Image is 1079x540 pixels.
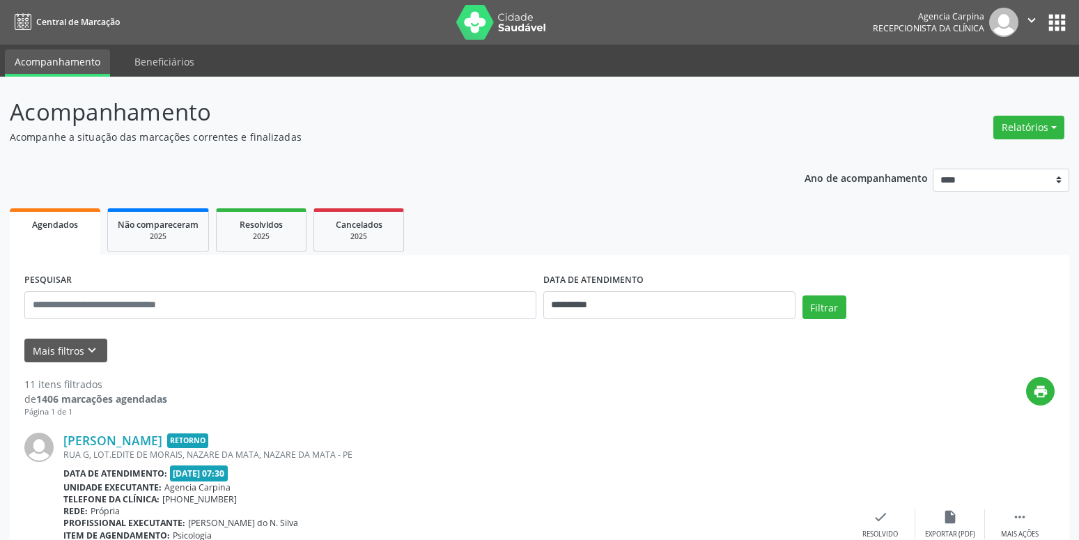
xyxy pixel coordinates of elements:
p: Acompanhamento [10,95,752,130]
i:  [1024,13,1039,28]
a: Beneficiários [125,49,204,74]
div: 2025 [324,231,394,242]
strong: 1406 marcações agendadas [36,392,167,406]
b: Unidade executante: [63,481,162,493]
i: print [1033,384,1048,399]
p: Acompanhe a situação das marcações correntes e finalizadas [10,130,752,144]
b: Rede: [63,505,88,517]
label: DATA DE ATENDIMENTO [543,270,644,291]
p: Ano de acompanhamento [805,169,928,186]
span: Não compareceram [118,219,199,231]
span: Agendados [32,219,78,231]
button:  [1018,8,1045,37]
i:  [1012,509,1027,525]
div: 2025 [226,231,296,242]
div: RUA G, LOT.EDITE DE MORAIS, NAZARE DA MATA, NAZARE DA MATA - PE [63,449,846,461]
i: check [873,509,888,525]
a: Acompanhamento [5,49,110,77]
span: Cancelados [336,219,382,231]
span: Central de Marcação [36,16,120,28]
i: insert_drive_file [942,509,958,525]
b: Telefone da clínica: [63,493,160,505]
button: print [1026,377,1055,406]
button: Relatórios [993,116,1064,139]
label: PESQUISAR [24,270,72,291]
div: 2025 [118,231,199,242]
span: [PHONE_NUMBER] [162,493,237,505]
span: Retorno [167,433,208,448]
span: [PERSON_NAME] do N. Silva [188,517,298,529]
span: Própria [91,505,120,517]
span: Resolvidos [240,219,283,231]
div: 11 itens filtrados [24,377,167,392]
img: img [989,8,1018,37]
i: keyboard_arrow_down [84,343,100,358]
div: de [24,392,167,406]
span: [DATE] 07:30 [170,465,228,481]
b: Profissional executante: [63,517,185,529]
a: Central de Marcação [10,10,120,33]
button: Filtrar [802,295,846,319]
div: Exportar (PDF) [925,530,975,539]
img: img [24,433,54,462]
div: Mais ações [1001,530,1039,539]
a: [PERSON_NAME] [63,433,162,448]
div: Página 1 de 1 [24,406,167,418]
div: Resolvido [862,530,898,539]
b: Data de atendimento: [63,468,167,479]
button: apps [1045,10,1069,35]
span: Agencia Carpina [164,481,231,493]
span: Recepcionista da clínica [873,22,984,34]
div: Agencia Carpina [873,10,984,22]
button: Mais filtroskeyboard_arrow_down [24,339,107,363]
